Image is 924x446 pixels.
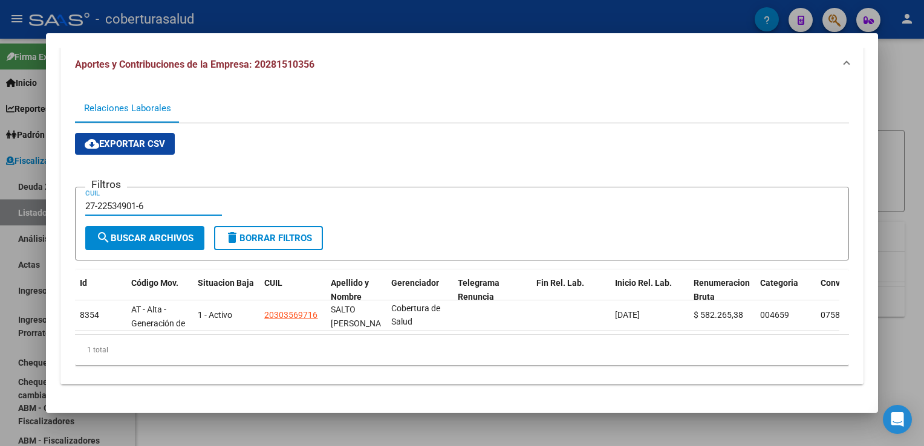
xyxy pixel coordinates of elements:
span: Situacion Baja [198,278,254,288]
button: Borrar Filtros [214,226,323,250]
span: 1 - Activo [198,310,232,320]
mat-icon: delete [225,230,239,245]
span: Apellido y Nombre [331,278,369,302]
datatable-header-cell: Renumeracion Bruta [689,270,755,323]
span: CUIL [264,278,282,288]
datatable-header-cell: Fin Rel. Lab. [532,270,610,323]
datatable-header-cell: Telegrama Renuncia [453,270,532,323]
span: Convenio [821,278,857,288]
span: AT - Alta - Generación de clave [131,305,185,342]
div: Aportes y Contribuciones de la Empresa: 20281510356 [60,84,863,384]
span: 004659 [760,310,789,320]
div: Relaciones Laborales [84,102,171,115]
datatable-header-cell: Id [75,270,126,323]
button: Buscar Archivos [85,226,204,250]
mat-expansion-panel-header: Aportes y Contribuciones de la Empresa: 20281510356 [60,45,863,84]
span: Telegrama Renuncia [458,278,499,302]
span: Borrar Filtros [225,233,312,244]
datatable-header-cell: Código Mov. [126,270,193,323]
mat-icon: search [96,230,111,245]
span: SALTO JOSE ANTONIO [331,305,395,328]
span: 20303569716 [264,310,317,320]
span: Renumeracion Bruta [694,278,750,302]
button: Exportar CSV [75,133,175,155]
h3: Filtros [85,178,127,191]
span: Aportes y Contribuciones de la Empresa: 20281510356 [75,59,314,70]
span: Gerenciador [391,278,439,288]
span: Exportar CSV [85,138,165,149]
span: Id [80,278,87,288]
datatable-header-cell: Situacion Baja [193,270,259,323]
datatable-header-cell: Convenio [816,270,876,323]
datatable-header-cell: CUIL [259,270,326,323]
mat-icon: cloud_download [85,137,99,151]
span: Fin Rel. Lab. [536,278,584,288]
span: [DATE] [615,310,640,320]
span: $ 582.265,38 [694,310,743,320]
div: 1 total [75,335,848,365]
div: Open Intercom Messenger [883,405,912,434]
datatable-header-cell: Inicio Rel. Lab. [610,270,689,323]
span: 0758/19 [821,310,853,320]
datatable-header-cell: Apellido y Nombre [326,270,386,323]
datatable-header-cell: Categoria [755,270,816,323]
span: Categoria [760,278,798,288]
span: Buscar Archivos [96,233,194,244]
span: B15 - Cobertura de Salud [391,289,440,327]
span: Inicio Rel. Lab. [615,278,672,288]
datatable-header-cell: Gerenciador [386,270,453,323]
span: Código Mov. [131,278,178,288]
span: 8354 [80,310,99,320]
